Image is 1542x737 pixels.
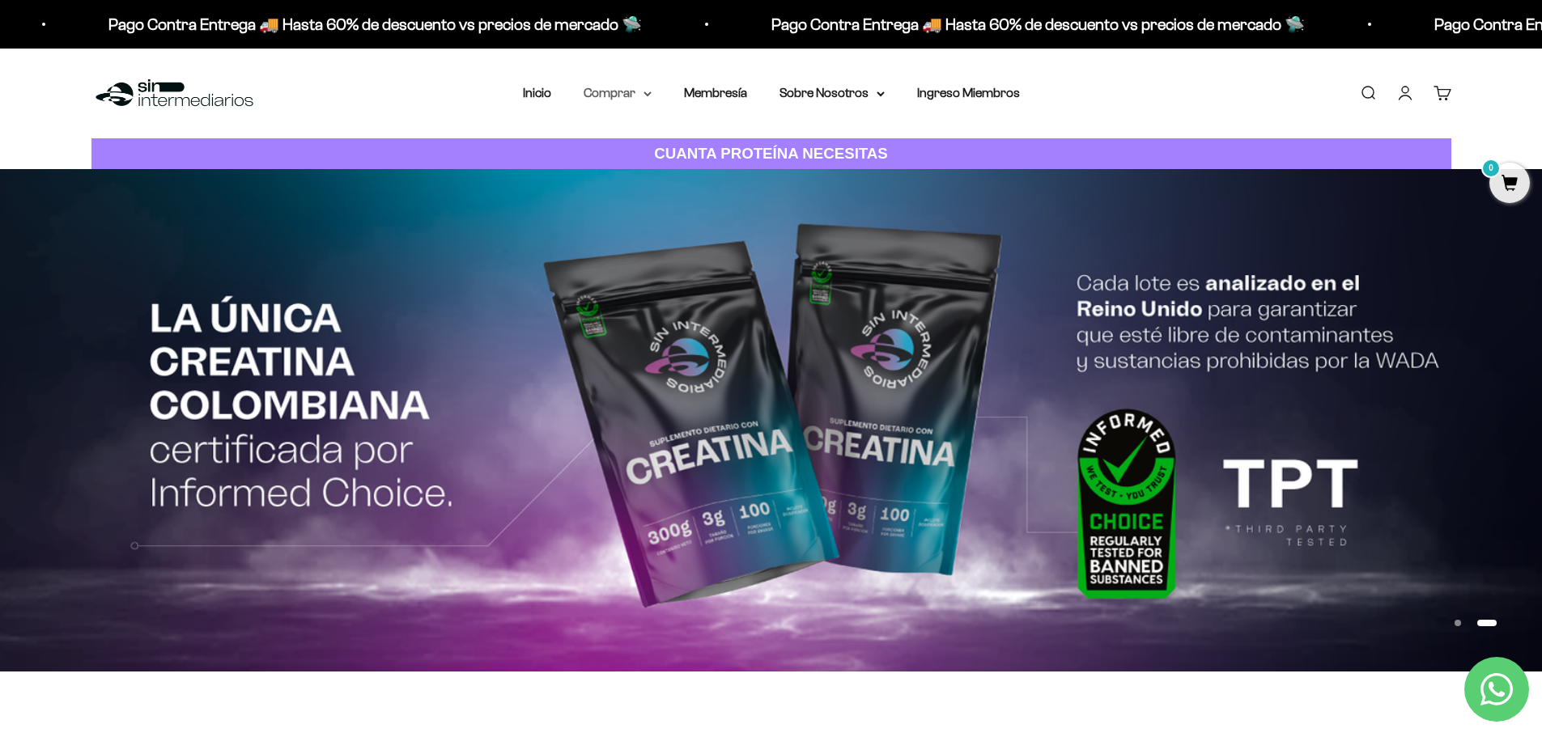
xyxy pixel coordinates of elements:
[654,145,888,162] strong: CUANTA PROTEÍNA NECESITAS
[584,83,652,104] summary: Comprar
[917,86,1020,100] a: Ingreso Miembros
[91,138,1451,170] a: CUANTA PROTEÍNA NECESITAS
[1489,176,1530,193] a: 0
[523,86,551,100] a: Inicio
[684,86,747,100] a: Membresía
[597,11,1130,37] p: Pago Contra Entrega 🚚 Hasta 60% de descuento vs precios de mercado 🛸
[779,83,885,104] summary: Sobre Nosotros
[1481,159,1501,178] mark: 0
